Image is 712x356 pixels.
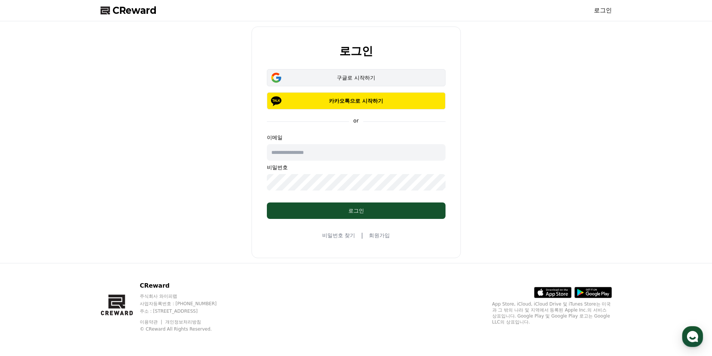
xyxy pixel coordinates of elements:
[140,326,231,332] p: © CReward All Rights Reserved.
[115,248,124,254] span: 설정
[140,293,231,299] p: 주식회사 와이피랩
[267,134,446,141] p: 이메일
[322,232,355,239] a: 비밀번호 찾기
[267,164,446,171] p: 비밀번호
[2,237,49,256] a: 홈
[68,248,77,254] span: 대화
[112,4,157,16] span: CReward
[165,319,201,325] a: 개인정보처리방침
[282,207,431,214] div: 로그인
[96,237,144,256] a: 설정
[267,69,446,86] button: 구글로 시작하기
[369,232,390,239] a: 회원가입
[492,301,612,325] p: App Store, iCloud, iCloud Drive 및 iTunes Store는 미국과 그 밖의 나라 및 지역에서 등록된 Apple Inc.의 서비스 상표입니다. Goo...
[349,117,363,124] p: or
[278,74,435,81] div: 구글로 시작하기
[361,231,363,240] span: |
[267,92,446,109] button: 카카오톡으로 시작하기
[24,248,28,254] span: 홈
[339,45,373,57] h2: 로그인
[594,6,612,15] a: 로그인
[101,4,157,16] a: CReward
[140,281,231,290] p: CReward
[267,202,446,219] button: 로그인
[140,308,231,314] p: 주소 : [STREET_ADDRESS]
[278,97,435,105] p: 카카오톡으로 시작하기
[49,237,96,256] a: 대화
[140,319,163,325] a: 이용약관
[140,301,231,307] p: 사업자등록번호 : [PHONE_NUMBER]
